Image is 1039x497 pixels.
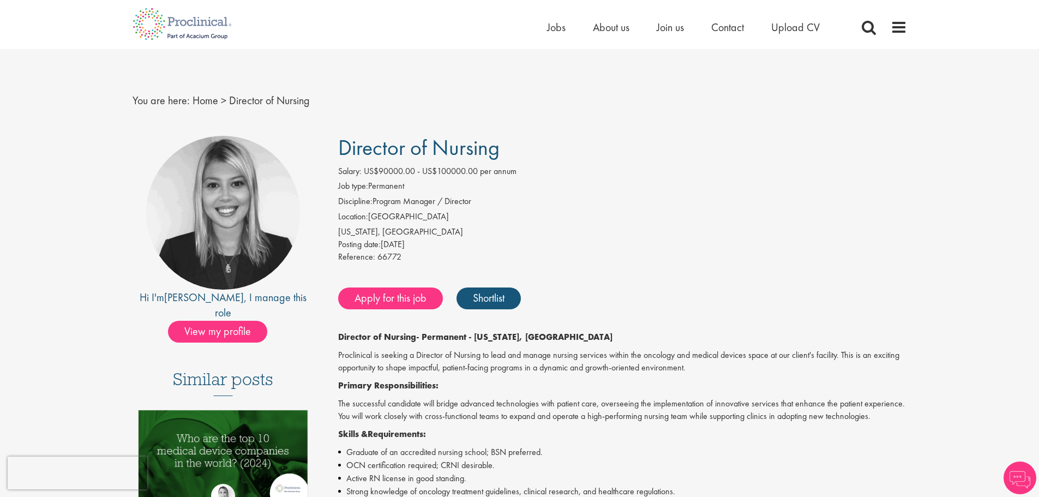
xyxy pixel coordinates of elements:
img: imeage of recruiter Janelle Jones [146,136,300,290]
strong: Primary Responsibilities: [338,380,439,391]
strong: Skills & [338,428,368,440]
h3: Similar posts [173,370,273,396]
span: US$90000.00 - US$100000.00 per annum [364,165,517,177]
p: The successful candidate will bridge advanced technologies with patient care, overseeing the impl... [338,398,907,423]
a: Apply for this job [338,288,443,309]
img: Chatbot [1004,462,1036,494]
span: 66772 [377,251,401,262]
li: OCN certification required; CRNI desirable. [338,459,907,472]
a: breadcrumb link [193,93,218,107]
a: Contact [711,20,744,34]
a: Jobs [547,20,566,34]
span: View my profile [168,321,267,343]
li: Permanent [338,180,907,195]
label: Discipline: [338,195,373,208]
a: View my profile [168,323,278,337]
a: Join us [657,20,684,34]
label: Salary: [338,165,362,178]
label: Reference: [338,251,375,264]
a: [PERSON_NAME] [164,290,244,304]
span: Director of Nursing [229,93,310,107]
div: Hi I'm , I manage this role [133,290,314,321]
li: Graduate of an accredited nursing school; BSN preferred. [338,446,907,459]
a: Upload CV [771,20,820,34]
li: Active RN license in good standing. [338,472,907,485]
strong: Requirements: [368,428,426,440]
p: Proclinical is seeking a Director of Nursing to lead and manage nursing services within the oncol... [338,349,907,374]
label: Location: [338,211,368,223]
li: [GEOGRAPHIC_DATA] [338,211,907,226]
div: [DATE] [338,238,907,251]
span: Posting date: [338,238,381,250]
strong: - Permanent - [US_STATE], [GEOGRAPHIC_DATA] [416,331,612,343]
strong: Director of Nursing [338,331,416,343]
span: You are here: [133,93,190,107]
span: Director of Nursing [338,134,500,161]
label: Job type: [338,180,368,193]
div: [US_STATE], [GEOGRAPHIC_DATA] [338,226,907,238]
a: About us [593,20,629,34]
li: Program Manager / Director [338,195,907,211]
iframe: reCAPTCHA [8,457,147,489]
span: > [221,93,226,107]
a: Shortlist [457,288,521,309]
